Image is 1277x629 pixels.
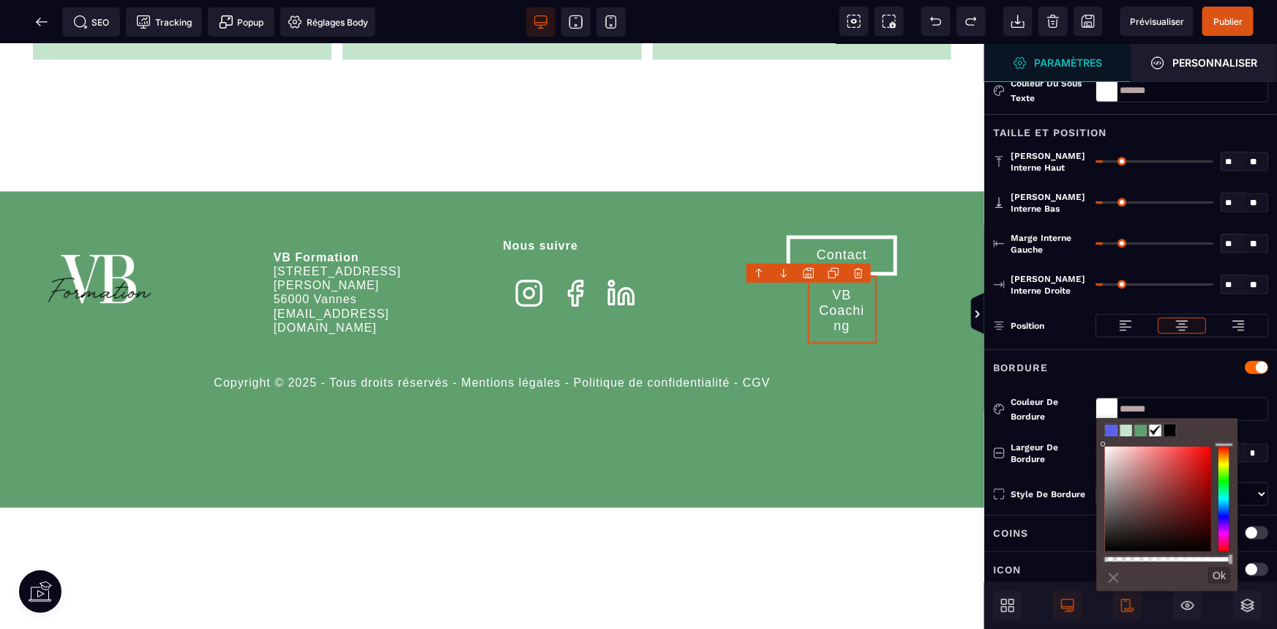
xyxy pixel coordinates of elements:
span: Publier [1213,16,1243,27]
span: Popup [219,15,264,29]
span: Nettoyage [1038,7,1068,36]
span: Défaire [921,7,951,36]
span: Marge interne gauche [1011,232,1088,256]
span: Afficher le desktop [1053,591,1082,620]
span: Voir bureau [526,7,555,37]
img: loading [1175,319,1189,333]
span: [STREET_ADDRESS][PERSON_NAME] [274,221,401,247]
span: Capture d'écran [875,7,904,36]
span: 56000 Vannes [274,249,357,261]
span: Ouvrir les calques [1233,591,1262,620]
span: Métadata SEO [62,7,120,37]
strong: Personnaliser [1172,57,1257,68]
strong: Paramètres [1035,57,1103,68]
span: Retour [27,7,56,37]
span: Voir mobile [596,7,626,37]
span: Voir les composants [839,7,869,36]
span: Largeur de bordure [1011,442,1088,465]
p: Icon [993,561,1021,578]
div: Style de bordure [1011,487,1088,502]
span: Favicon [280,7,375,37]
span: Enregistrer [1074,7,1103,36]
span: Afficher le mobile [1113,591,1142,620]
span: Importer [1003,7,1033,36]
span: Aperçu [1120,7,1194,36]
span: Masquer le bloc [1173,591,1202,620]
button: Ok [1208,567,1230,584]
span: Prévisualiser [1130,16,1184,27]
span: [PERSON_NAME] interne bas [1011,191,1088,215]
span: Ouvrir le gestionnaire de styles [1131,44,1277,82]
span: rgb(0, 0, 0) [1164,424,1177,437]
button: VB Coaching [808,231,877,299]
span: Réglages Body [288,15,368,29]
span: Copyright © 2025 - Tous droits réservés - Mentions légales - Politique de confidentialité - CGV [214,332,770,345]
span: Ouvrir les blocs [993,591,1022,620]
img: loading [1118,319,1133,333]
span: Ouvrir le gestionnaire de styles [984,44,1131,82]
span: [PERSON_NAME] interne droite [1011,273,1088,297]
button: Contact [787,191,897,231]
img: loading [1231,319,1246,333]
div: Taille et position [984,114,1277,141]
span: [PERSON_NAME] interne haut [1011,150,1088,174]
b: Nous suivre [503,196,579,208]
span: SEO [73,15,110,29]
p: Position [993,319,1044,333]
span: Enregistrer le contenu [1202,7,1254,36]
span: Voir tablette [561,7,591,37]
span: rgb(93, 95, 239) [1105,424,1118,437]
p: Coins [993,524,1028,542]
span: Rétablir [956,7,986,36]
img: 86a4aa658127570b91344bfc39bbf4eb_Blanc_sur_fond_vert.png [44,191,156,281]
span: Afficher les vues [984,293,999,337]
span: Créer une alerte modale [208,7,274,37]
span: Tracking [136,15,192,29]
b: VB Formation [274,207,359,220]
span: [EMAIL_ADDRESS][DOMAIN_NAME] [274,264,389,290]
p: Bordure [993,359,1048,376]
span: rgb(255, 255, 255) [1149,424,1162,437]
span: rgb(197, 228, 204) [1120,424,1133,437]
div: Couleur du sous texte [1011,76,1088,105]
div: Couleur de bordure [1011,395,1088,424]
span: Code de suivi [126,7,202,37]
a: ⨯ [1104,565,1123,589]
span: rgb(96, 159, 110) [1134,424,1147,437]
